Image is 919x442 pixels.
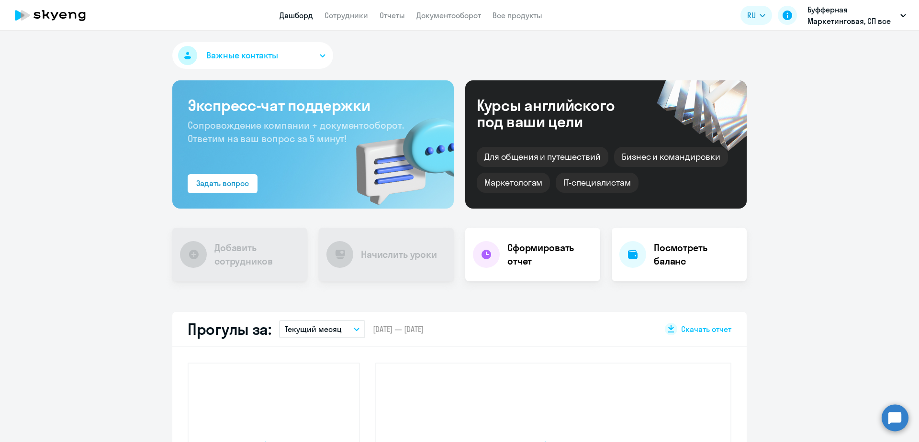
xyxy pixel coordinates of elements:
div: Для общения и путешествий [477,147,608,167]
button: RU [740,6,772,25]
div: IT-специалистам [556,173,638,193]
span: Сопровождение компании + документооборот. Ответим на ваш вопрос за 5 минут! [188,119,404,144]
a: Дашборд [280,11,313,20]
a: Все продукты [493,11,542,20]
button: Задать вопрос [188,174,258,193]
h2: Прогулы за: [188,320,271,339]
p: Текущий месяц [285,323,342,335]
h4: Добавить сотрудников [214,241,300,268]
img: bg-img [342,101,454,209]
a: Документооборот [416,11,481,20]
h3: Экспресс-чат поддержки [188,96,438,115]
span: Скачать отчет [681,324,731,334]
div: Курсы английского под ваши цели [477,97,640,130]
h4: Сформировать отчет [507,241,593,268]
div: Бизнес и командировки [614,147,728,167]
span: RU [747,10,756,21]
a: Отчеты [380,11,405,20]
button: Буфферная Маркетинговая, СП все продукты [803,4,911,27]
div: Маркетологам [477,173,550,193]
h4: Посмотреть баланс [654,241,739,268]
button: Важные контакты [172,42,333,69]
button: Текущий месяц [279,320,365,338]
p: Буфферная Маркетинговая, СП все продукты [807,4,897,27]
a: Сотрудники [325,11,368,20]
div: Задать вопрос [196,177,249,189]
span: Важные контакты [206,49,278,62]
h4: Начислить уроки [361,248,437,261]
span: [DATE] — [DATE] [373,324,424,334]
